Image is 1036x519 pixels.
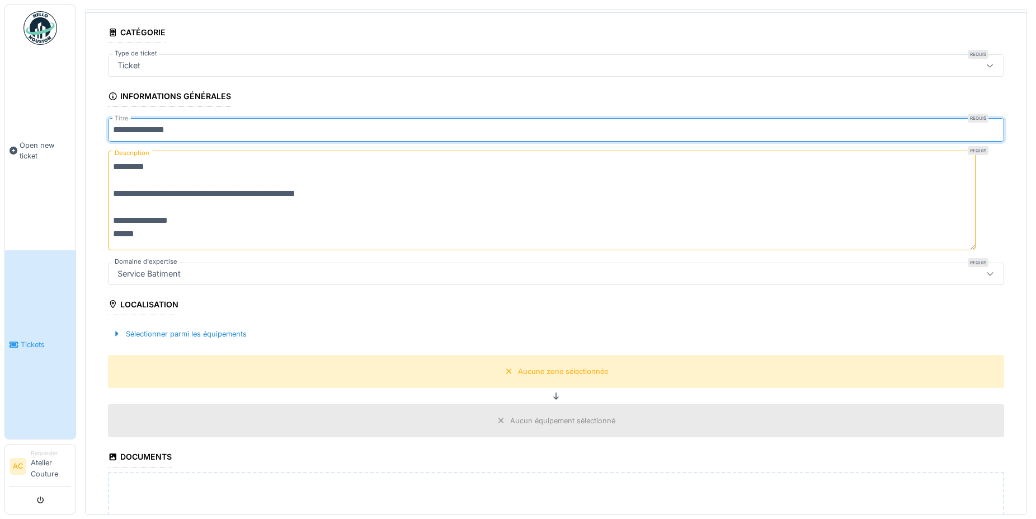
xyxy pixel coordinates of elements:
[5,51,76,250] a: Open new ticket
[112,146,152,160] label: Description
[968,146,988,155] div: Requis
[968,258,988,267] div: Requis
[518,366,608,377] div: Aucune zone sélectionnée
[31,449,71,457] div: Requester
[108,296,178,315] div: Localisation
[108,326,251,342] div: Sélectionner parmi les équipements
[5,250,76,439] a: Tickets
[10,449,71,487] a: AC RequesterAtelier Couture
[968,50,988,59] div: Requis
[113,59,145,72] div: Ticket
[23,11,57,45] img: Badge_color-CXgf-gQk.svg
[968,114,988,123] div: Requis
[10,458,26,475] li: AC
[20,140,71,161] span: Open new ticket
[112,257,180,266] label: Domaine d'expertise
[113,268,185,280] div: Service Batiment
[112,114,131,123] label: Titre
[108,24,166,43] div: Catégorie
[108,448,172,467] div: Documents
[21,339,71,350] span: Tickets
[31,449,71,484] li: Atelier Couture
[108,88,231,107] div: Informations générales
[112,49,159,58] label: Type de ticket
[510,415,615,426] div: Aucun équipement sélectionné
